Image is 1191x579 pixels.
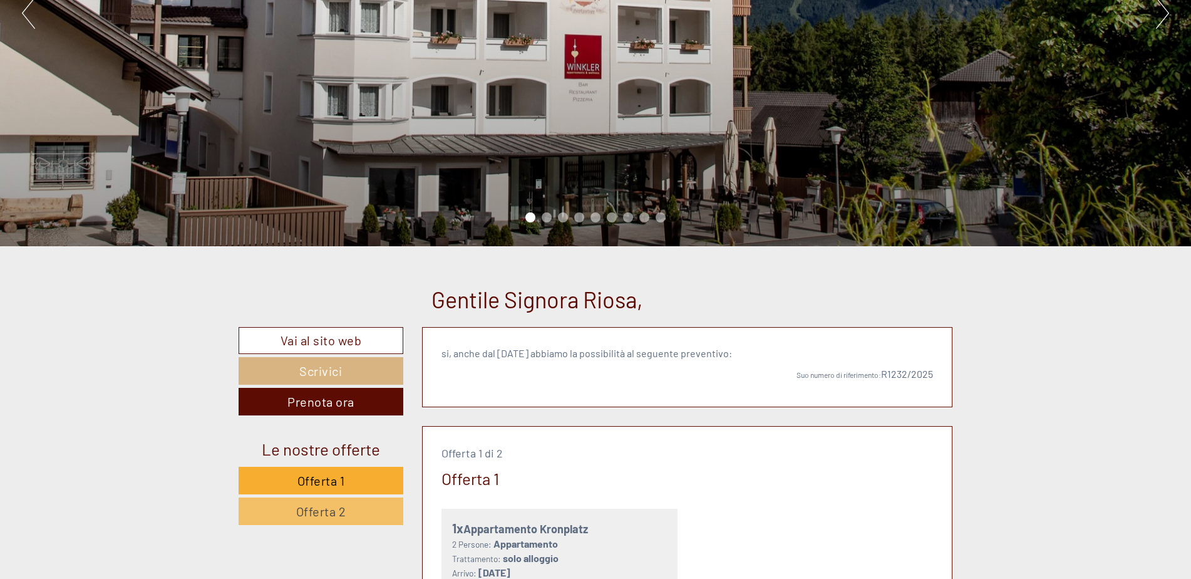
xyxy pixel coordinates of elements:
[441,367,934,382] p: R1232/2025
[478,566,510,578] b: [DATE]
[239,437,403,461] div: Le nostre offerte
[9,34,192,72] div: Buon giorno, come possiamo aiutarla?
[297,473,345,488] span: Offerta 1
[426,325,493,352] button: Invia
[441,347,934,361] p: si, anche dal [DATE] abbiamo la possibilità al seguente preventivo:
[441,467,499,490] div: Offerta 1
[296,504,346,519] span: Offerta 2
[797,370,881,379] span: Suo numero di riferimento:
[19,36,185,46] div: Appartements & Wellness [PERSON_NAME]
[452,519,668,538] div: Appartamento Kronplatz
[452,521,463,536] b: 1x
[493,538,558,550] b: Appartamento
[452,553,501,564] small: Trattamento:
[503,552,559,564] b: solo alloggio
[222,9,271,31] div: lunedì
[239,327,403,354] a: Vai al sito web
[431,287,643,312] h1: Gentile Signora Riosa,
[239,388,403,415] a: Prenota ora
[452,568,477,578] small: Arrivo:
[441,446,503,460] span: Offerta 1 di 2
[239,357,403,385] a: Scrivici
[452,539,492,550] small: 2 Persone:
[19,61,185,70] small: 11:56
